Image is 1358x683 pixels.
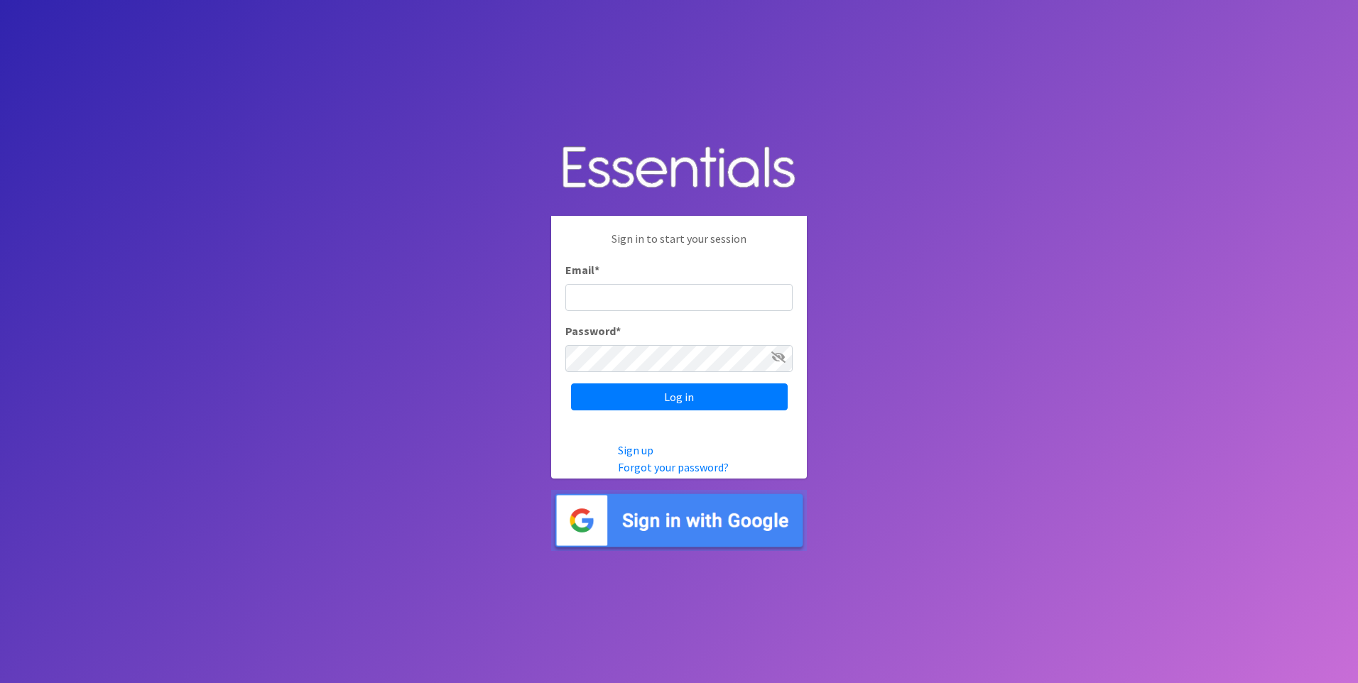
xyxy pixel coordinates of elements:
[551,490,807,552] img: Sign in with Google
[616,324,621,338] abbr: required
[565,322,621,339] label: Password
[565,261,599,278] label: Email
[618,443,653,457] a: Sign up
[594,263,599,277] abbr: required
[571,383,788,410] input: Log in
[551,132,807,205] img: Human Essentials
[565,230,793,261] p: Sign in to start your session
[618,460,729,474] a: Forgot your password?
